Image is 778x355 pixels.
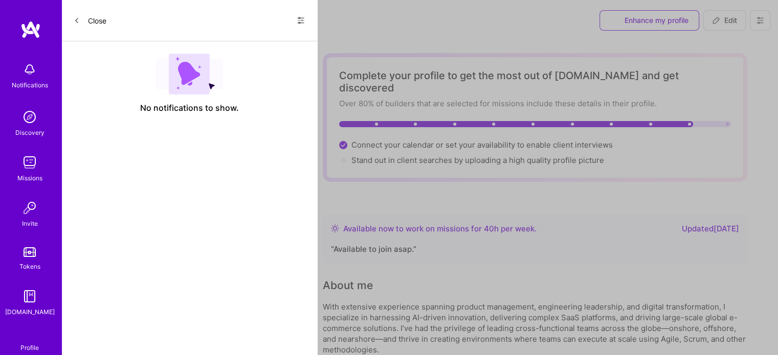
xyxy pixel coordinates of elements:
a: Profile [17,332,42,352]
div: Notifications [12,80,48,90]
button: Close [74,12,106,29]
img: guide book [19,286,40,306]
img: discovery [19,107,40,127]
img: tokens [24,247,36,257]
div: [DOMAIN_NAME] [5,306,55,317]
div: Tokens [19,261,40,272]
img: bell [19,59,40,80]
div: Discovery [15,127,45,138]
span: No notifications to show. [140,103,239,113]
div: Missions [17,173,42,183]
img: empty [155,54,223,94]
img: teamwork [19,152,40,173]
img: Invite [19,198,40,218]
div: Invite [22,218,38,229]
div: Profile [20,342,39,352]
img: logo [20,20,41,39]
